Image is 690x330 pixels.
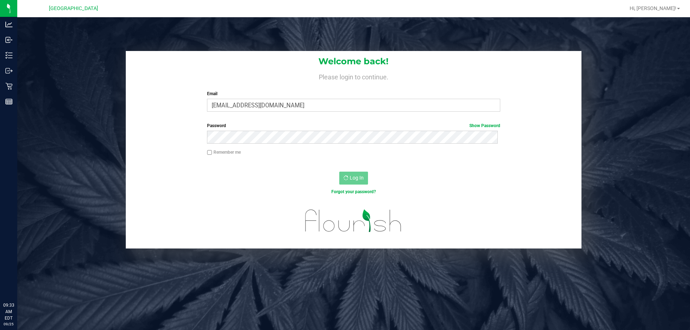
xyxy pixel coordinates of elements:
[339,172,368,185] button: Log In
[126,57,581,66] h1: Welcome back!
[207,123,226,128] span: Password
[126,72,581,80] h4: Please login to continue.
[5,98,13,105] inline-svg: Reports
[296,203,410,239] img: flourish_logo.svg
[5,67,13,74] inline-svg: Outbound
[331,189,376,194] a: Forgot your password?
[49,5,98,11] span: [GEOGRAPHIC_DATA]
[5,52,13,59] inline-svg: Inventory
[350,175,364,181] span: Log In
[207,150,212,155] input: Remember me
[630,5,676,11] span: Hi, [PERSON_NAME]!
[5,83,13,90] inline-svg: Retail
[5,36,13,43] inline-svg: Inbound
[207,90,500,97] label: Email
[5,21,13,28] inline-svg: Analytics
[3,302,14,321] p: 09:33 AM EDT
[3,321,14,327] p: 09/25
[207,149,241,155] label: Remember me
[469,123,500,128] a: Show Password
